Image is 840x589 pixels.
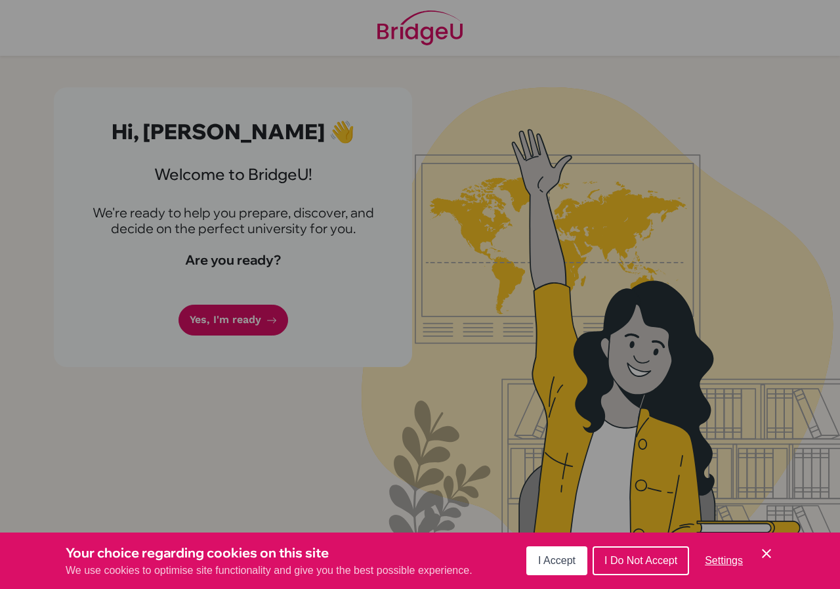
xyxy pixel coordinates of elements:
[694,548,753,574] button: Settings
[66,543,472,563] h3: Your choice regarding cookies on this site
[604,555,677,566] span: I Do Not Accept
[66,563,472,578] p: We use cookies to optimise site functionality and give you the best possible experience.
[759,546,774,561] button: Save and close
[593,546,689,575] button: I Do Not Accept
[538,555,576,566] span: I Accept
[526,546,587,575] button: I Accept
[705,555,743,566] span: Settings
